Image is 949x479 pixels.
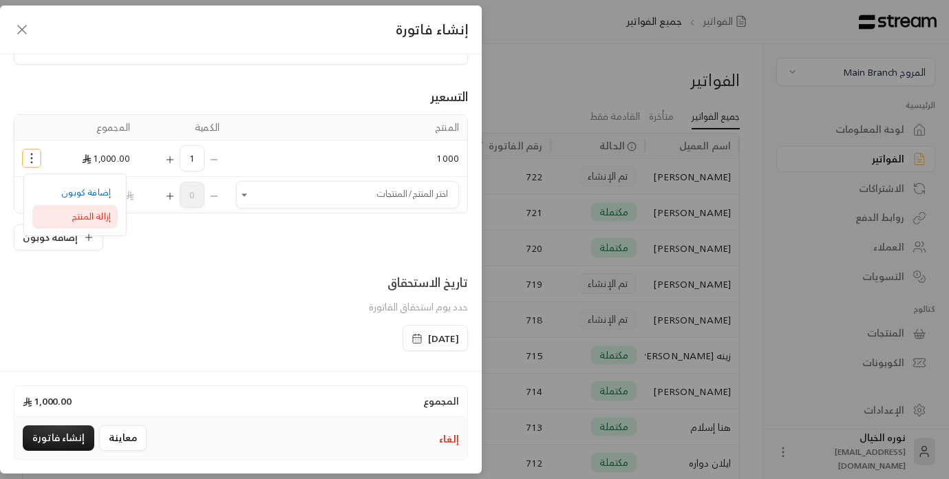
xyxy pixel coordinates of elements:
button: معاينة [99,425,147,451]
span: المجموع [423,394,459,408]
span: 1,000.00 [82,149,130,167]
table: Selected Products [14,114,468,213]
span: 1000 [436,149,459,167]
div: التسعير [14,87,468,106]
th: الكمية [138,115,228,140]
button: إلغاء [439,432,459,446]
span: إضافة كوبون [61,184,111,200]
span: 1,000.00 [23,394,72,408]
span: 0 [180,182,204,208]
span: حدد يوم استحقاق الفاتورة [369,298,468,315]
div: تاريخ الاستحقاق [369,273,468,292]
th: المنتج [228,115,467,140]
th: المجموع [49,115,138,140]
span: 1 [180,145,204,171]
span: إزالة المنتج [72,209,111,224]
button: إنشاء فاتورة [23,425,94,451]
button: إضافة كوبون [14,224,103,251]
span: إنشاء فاتورة [396,17,468,41]
button: Open [236,187,253,203]
span: [DATE] [428,332,459,345]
